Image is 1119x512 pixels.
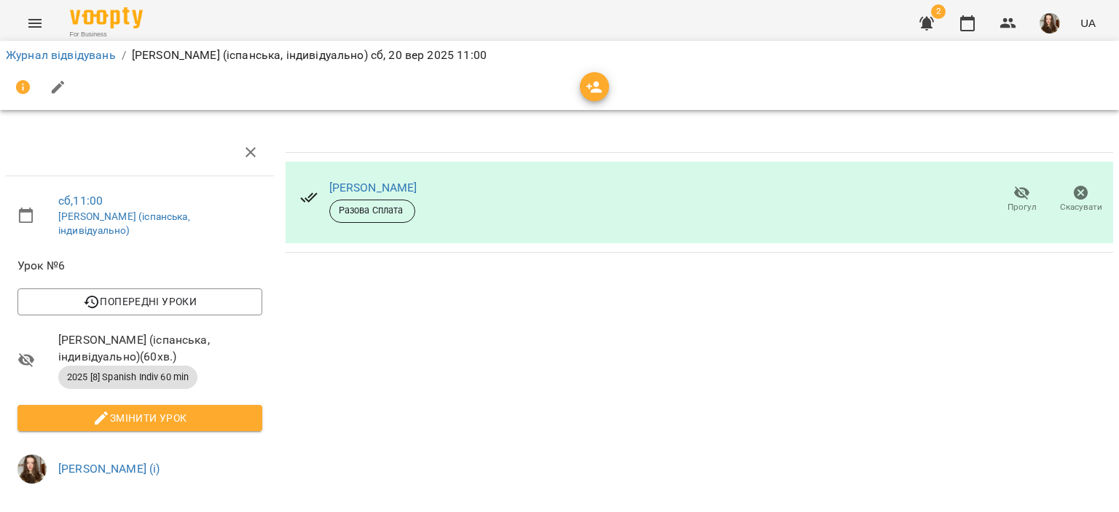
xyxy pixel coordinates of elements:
[1080,15,1096,31] span: UA
[58,194,103,208] a: сб , 11:00
[17,6,52,41] button: Menu
[1008,201,1037,213] span: Прогул
[70,30,143,39] span: For Business
[329,181,417,194] a: [PERSON_NAME]
[330,204,415,217] span: Разова Сплата
[1051,179,1110,220] button: Скасувати
[122,47,126,64] li: /
[6,47,1113,64] nav: breadcrumb
[931,4,946,19] span: 2
[70,7,143,28] img: Voopty Logo
[58,210,190,237] a: [PERSON_NAME] (іспанська, індивідуально)
[132,47,487,64] p: [PERSON_NAME] (іспанська, індивідуально) сб, 20 вер 2025 11:00
[6,48,116,62] a: Журнал відвідувань
[992,179,1051,220] button: Прогул
[1060,201,1102,213] span: Скасувати
[17,454,47,484] img: f828951e34a2a7ae30fa923eeeaf7e77.jpg
[58,331,262,366] span: [PERSON_NAME] (іспанська, індивідуально) ( 60 хв. )
[17,405,262,431] button: Змінити урок
[58,462,160,476] a: [PERSON_NAME] (і)
[17,288,262,315] button: Попередні уроки
[1075,9,1102,36] button: UA
[58,371,197,384] span: 2025 [8] Spanish Indiv 60 min
[29,293,251,310] span: Попередні уроки
[1040,13,1060,34] img: f828951e34a2a7ae30fa923eeeaf7e77.jpg
[29,409,251,427] span: Змінити урок
[17,257,262,275] span: Урок №6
